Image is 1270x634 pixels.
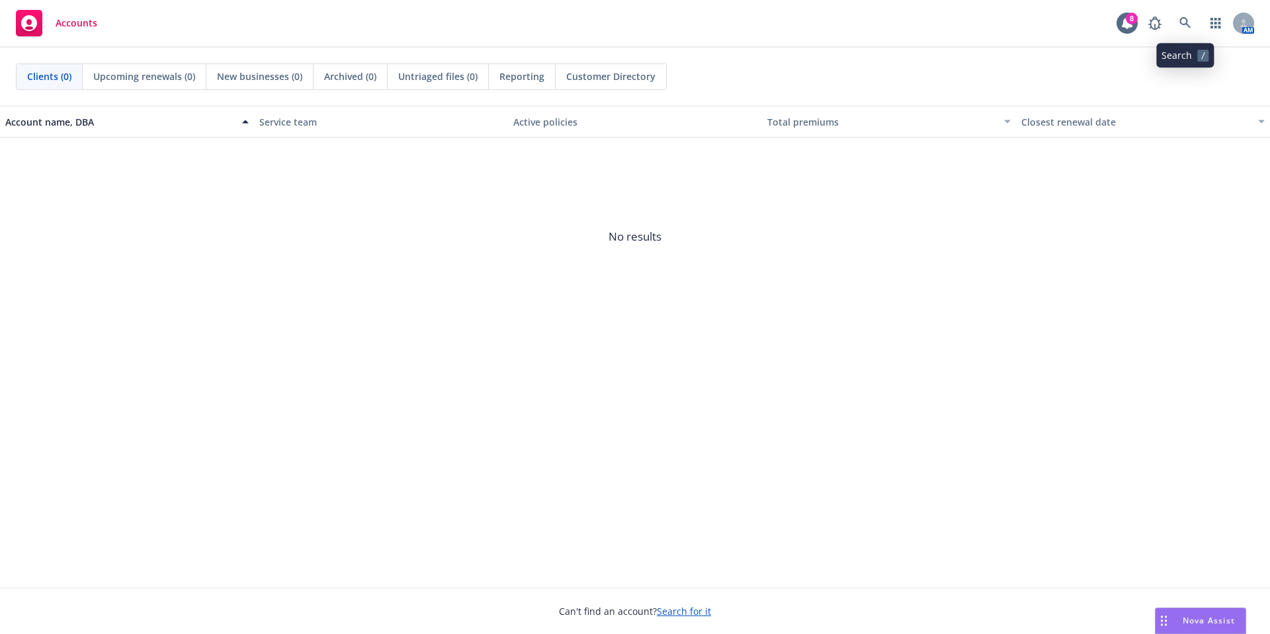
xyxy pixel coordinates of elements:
span: Customer Directory [566,69,656,83]
span: Reporting [499,69,544,83]
div: Service team [259,115,503,129]
div: Total premiums [767,115,996,129]
a: Search [1172,10,1199,36]
span: Archived (0) [324,69,376,83]
span: Untriaged files (0) [398,69,478,83]
button: Service team [254,106,508,138]
span: New businesses (0) [217,69,302,83]
div: Active policies [513,115,757,129]
button: Total premiums [762,106,1016,138]
span: Can't find an account? [559,604,711,618]
a: Report a Bug [1142,10,1168,36]
div: Account name, DBA [5,115,234,129]
div: Closest renewal date [1021,115,1250,129]
div: Drag to move [1156,608,1172,633]
a: Search for it [657,605,711,617]
button: Active policies [508,106,762,138]
span: Accounts [56,18,97,28]
a: Accounts [11,5,103,42]
span: Clients (0) [27,69,71,83]
button: Closest renewal date [1016,106,1270,138]
span: Upcoming renewals (0) [93,69,195,83]
button: Nova Assist [1155,608,1246,634]
a: Switch app [1203,10,1229,36]
div: 8 [1126,13,1138,24]
span: Nova Assist [1183,615,1235,626]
